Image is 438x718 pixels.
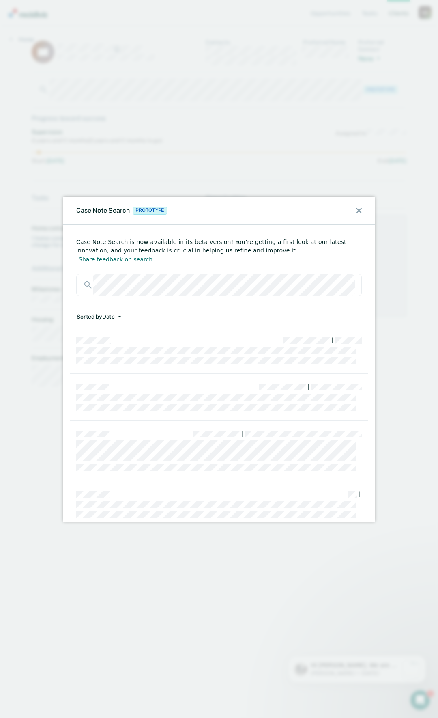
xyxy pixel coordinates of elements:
[35,23,123,231] span: Hi [PERSON_NAME], We are so excited to announce a brand new feature: AI case note search! 📣 Findi...
[308,384,309,390] div: |
[18,24,31,37] img: Profile image for Kim
[76,255,155,264] button: Share feedback on search
[133,207,167,215] span: Prototype
[241,431,243,438] div: |
[12,16,150,44] div: message notification from Kim, 1w ago. Hi Ryan, We are so excited to announce a brand new feature...
[76,207,169,215] div: Case Note Search
[76,306,122,327] button: Sorted byDate
[76,238,362,264] div: Case Note Search is now available in its beta version! You’re getting a first look at our latest ...
[35,30,123,38] p: Message from Kim, sent 1w ago
[332,337,333,344] div: |
[359,491,360,498] div: |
